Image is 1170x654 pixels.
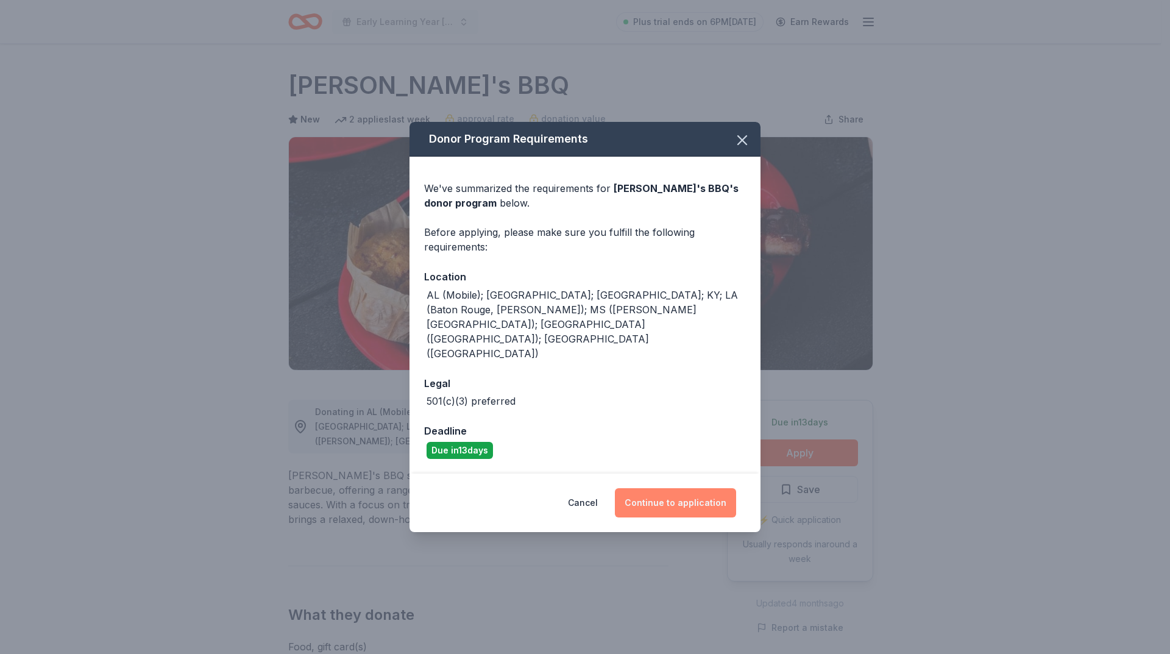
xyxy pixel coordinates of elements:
[615,488,736,517] button: Continue to application
[427,442,493,459] div: Due in 13 days
[409,122,760,157] div: Donor Program Requirements
[424,225,746,254] div: Before applying, please make sure you fulfill the following requirements:
[424,423,746,439] div: Deadline
[424,181,746,210] div: We've summarized the requirements for below.
[427,288,746,361] div: AL (Mobile); [GEOGRAPHIC_DATA]; [GEOGRAPHIC_DATA]; KY; LA (Baton Rouge, [PERSON_NAME]); MS ([PERS...
[568,488,598,517] button: Cancel
[427,394,516,408] div: 501(c)(3) preferred
[424,375,746,391] div: Legal
[424,269,746,285] div: Location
